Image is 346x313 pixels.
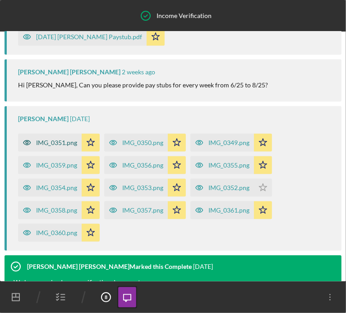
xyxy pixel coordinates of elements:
button: IMG_0350.png [104,134,186,152]
button: IMG_0360.png [18,224,100,242]
button: IMG_0354.png [18,179,100,197]
button: IMG_0361.png [190,201,272,219]
button: [DATE] [PERSON_NAME] Paystub.pdf [18,28,165,46]
div: IMG_0359.png [36,162,77,169]
div: Income Verification [157,12,212,19]
div: IMG_0353.png [122,184,163,191]
button: IMG_0349.png [190,134,272,152]
button: IMG_0352.png [190,179,272,197]
time: 2025-09-11 17:40 [70,115,90,122]
button: IMG_0355.png [190,156,272,174]
div: IMG_0361.png [208,207,249,214]
div: IMG_0349.png [208,139,249,146]
button: IMG_0357.png [104,201,186,219]
div: IMG_0357.png [122,207,163,214]
button: IMG_0359.png [18,156,100,174]
button: IMG_0353.png [104,179,186,197]
time: 2025-09-11 18:02 [193,263,213,270]
div: We have received your verification documents. [5,278,153,296]
div: [DATE] [PERSON_NAME] Paystub.pdf [36,33,142,41]
div: IMG_0351.png [36,139,77,146]
div: IMG_0350.png [122,139,163,146]
div: IMG_0354.png [36,184,77,191]
div: [PERSON_NAME] [PERSON_NAME] [18,68,120,76]
div: IMG_0352.png [208,184,249,191]
div: IMG_0355.png [208,162,249,169]
button: IMG_0351.png [18,134,100,152]
p: Hi [PERSON_NAME], Can you please provide pay stubs for every week from 6/25 to 8/25? [18,80,268,90]
button: IMG_0356.png [104,156,186,174]
div: IMG_0360.png [36,229,77,236]
div: [PERSON_NAME] [18,115,69,122]
tspan: 8 [105,295,107,300]
button: IMG_0358.png [18,201,100,219]
time: 2025-09-02 15:21 [122,68,155,76]
div: IMG_0358.png [36,207,77,214]
div: IMG_0356.png [122,162,163,169]
div: [PERSON_NAME] [PERSON_NAME] Marked this Complete [27,263,192,270]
